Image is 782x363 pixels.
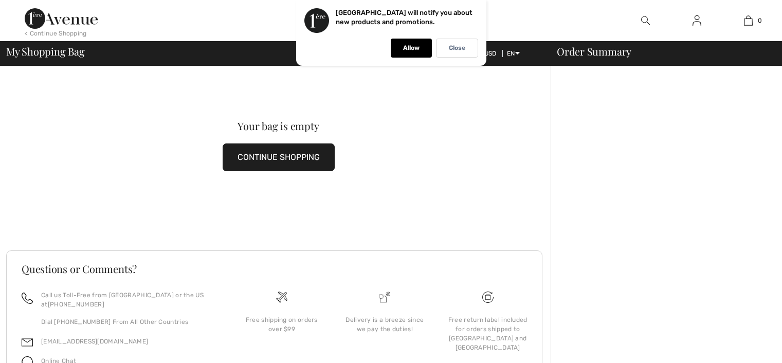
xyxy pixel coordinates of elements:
p: Dial [PHONE_NUMBER] From All Other Countries [41,317,218,326]
a: 0 [723,14,773,27]
img: Delivery is a breeze since we pay the duties! [379,292,390,303]
img: 1ère Avenue [25,8,98,29]
img: Free shipping on orders over $99 [276,292,287,303]
h3: Questions or Comments? [22,264,527,274]
img: Free shipping on orders over $99 [482,292,494,303]
div: Your bag is empty [33,121,523,131]
div: Free return label included for orders shipped to [GEOGRAPHIC_DATA] and [GEOGRAPHIC_DATA] [445,315,531,352]
a: [PHONE_NUMBER] [48,301,104,308]
div: Order Summary [544,46,776,57]
p: Close [449,44,465,52]
div: Delivery is a breeze since we pay the duties! [341,315,428,334]
p: [GEOGRAPHIC_DATA] will notify you about new products and promotions. [336,9,472,26]
a: Sign In [684,14,710,27]
img: My Bag [744,14,753,27]
span: My Shopping Bag [6,46,85,57]
span: EN [507,50,520,57]
a: [EMAIL_ADDRESS][DOMAIN_NAME] [41,338,148,345]
button: CONTINUE SHOPPING [223,143,335,171]
img: My Info [693,14,701,27]
img: email [22,337,33,348]
img: call [22,293,33,304]
img: search the website [641,14,650,27]
div: Free shipping on orders over $99 [239,315,325,334]
span: 0 [758,16,762,25]
p: Allow [403,44,420,52]
p: Call us Toll-Free from [GEOGRAPHIC_DATA] or the US at [41,291,218,309]
div: < Continue Shopping [25,29,87,38]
